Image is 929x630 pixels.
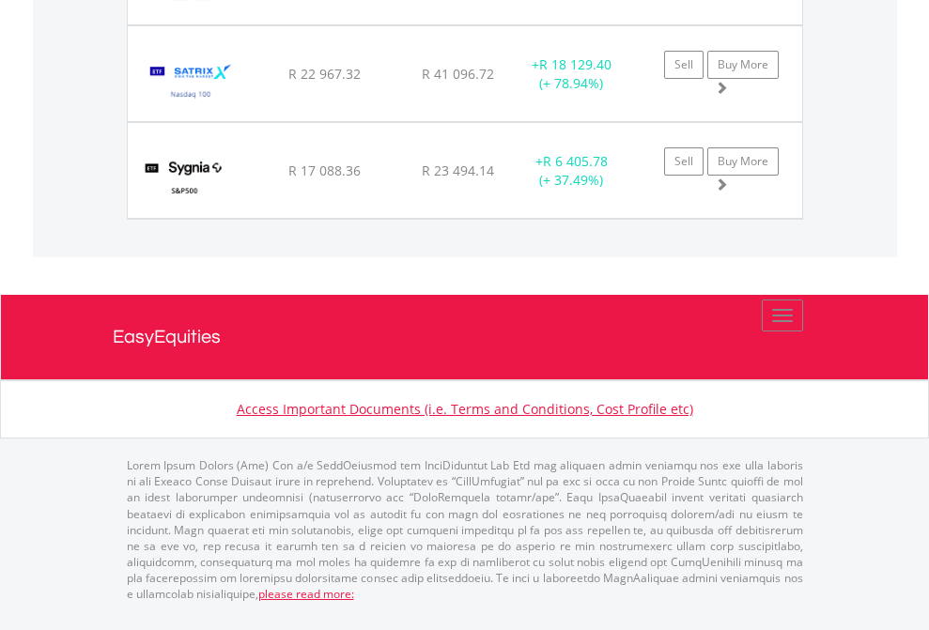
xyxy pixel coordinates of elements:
span: R 18 129.40 [539,55,612,73]
span: R 17 088.36 [288,161,361,179]
a: Access Important Documents (i.e. Terms and Conditions, Cost Profile etc) [237,400,693,418]
span: R 6 405.78 [543,152,608,170]
span: R 23 494.14 [422,161,494,179]
span: R 41 096.72 [422,65,494,83]
img: TFSA.STXNDQ.png [137,50,245,116]
div: + (+ 37.49%) [513,152,630,190]
p: Lorem Ipsum Dolors (Ame) Con a/e SeddOeiusmod tem InciDiduntut Lab Etd mag aliquaen admin veniamq... [127,457,803,602]
a: Buy More [707,51,779,79]
img: TFSA.SYG500.png [137,146,232,213]
a: Sell [664,147,704,176]
a: EasyEquities [113,295,817,379]
span: R 22 967.32 [288,65,361,83]
div: + (+ 78.94%) [513,55,630,93]
a: Buy More [707,147,779,176]
a: Sell [664,51,704,79]
a: please read more: [258,586,354,602]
